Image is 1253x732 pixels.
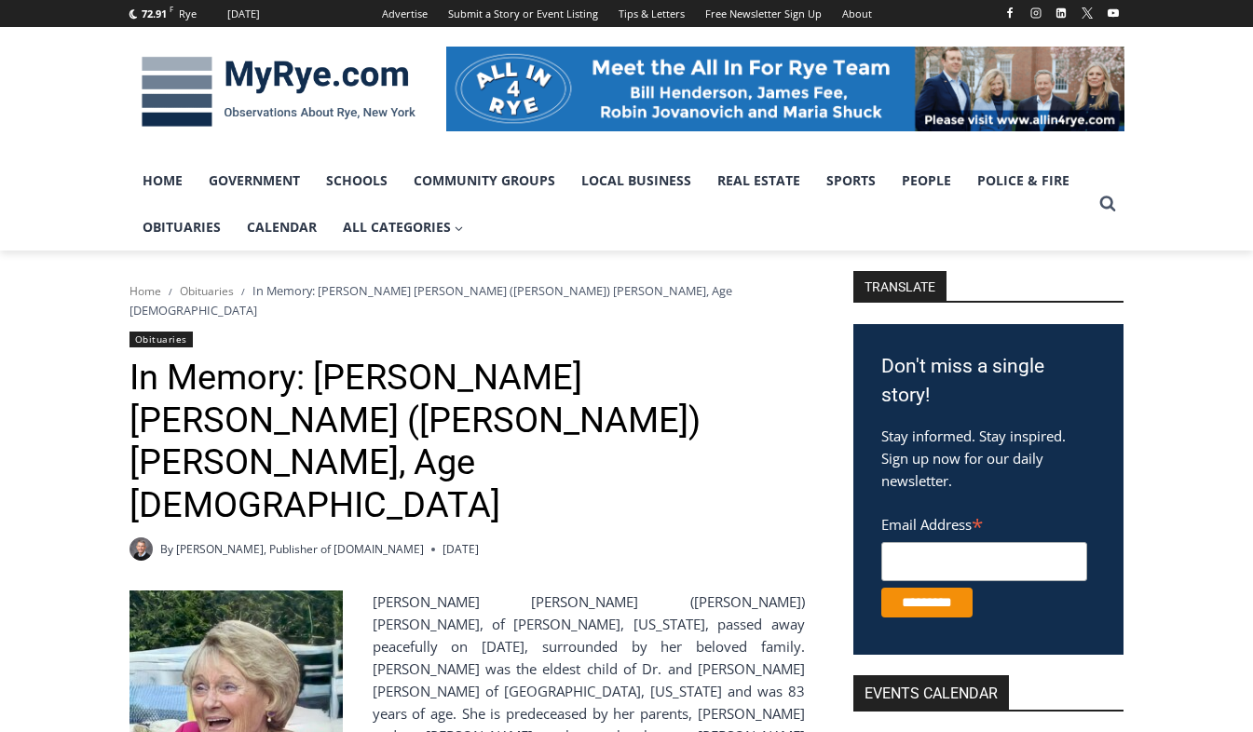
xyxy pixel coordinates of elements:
[129,282,732,318] span: In Memory: [PERSON_NAME] [PERSON_NAME] ([PERSON_NAME]) [PERSON_NAME], Age [DEMOGRAPHIC_DATA]
[169,285,172,298] span: /
[343,217,464,237] span: All Categories
[129,157,1091,251] nav: Primary Navigation
[129,283,161,299] a: Home
[1091,187,1124,221] button: View Search Form
[704,157,813,204] a: Real Estate
[241,285,245,298] span: /
[196,157,313,204] a: Government
[881,352,1096,411] h3: Don't miss a single story!
[142,7,167,20] span: 72.91
[160,540,173,558] span: By
[401,157,568,204] a: Community Groups
[313,157,401,204] a: Schools
[330,204,477,251] a: All Categories
[999,2,1021,24] a: Facebook
[1050,2,1072,24] a: Linkedin
[227,6,260,22] div: [DATE]
[964,157,1083,204] a: Police & Fire
[446,47,1124,130] img: All in for Rye
[889,157,964,204] a: People
[176,541,424,557] a: [PERSON_NAME], Publisher of [DOMAIN_NAME]
[129,157,196,204] a: Home
[129,44,428,141] img: MyRye.com
[881,506,1087,539] label: Email Address
[129,537,153,561] a: Author image
[170,4,173,14] span: F
[853,271,947,301] strong: TRANSLATE
[129,204,234,251] a: Obituaries
[881,425,1096,492] p: Stay informed. Stay inspired. Sign up now for our daily newsletter.
[180,283,234,299] a: Obituaries
[853,675,1009,710] h2: Events Calendar
[179,6,197,22] div: Rye
[1102,2,1124,24] a: YouTube
[234,204,330,251] a: Calendar
[1025,2,1047,24] a: Instagram
[813,157,889,204] a: Sports
[443,540,479,558] time: [DATE]
[129,357,805,526] h1: In Memory: [PERSON_NAME] [PERSON_NAME] ([PERSON_NAME]) [PERSON_NAME], Age [DEMOGRAPHIC_DATA]
[1076,2,1098,24] a: X
[568,157,704,204] a: Local Business
[129,332,193,347] a: Obituaries
[129,281,805,319] nav: Breadcrumbs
